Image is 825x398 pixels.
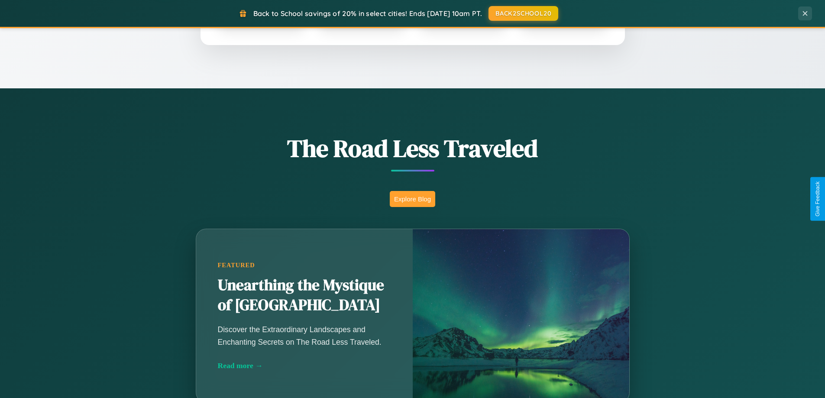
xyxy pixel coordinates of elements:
[253,9,482,18] span: Back to School savings of 20% in select cities! Ends [DATE] 10am PT.
[489,6,558,21] button: BACK2SCHOOL20
[218,275,391,315] h2: Unearthing the Mystique of [GEOGRAPHIC_DATA]
[218,361,391,370] div: Read more →
[218,262,391,269] div: Featured
[153,132,673,165] h1: The Road Less Traveled
[815,181,821,217] div: Give Feedback
[218,324,391,348] p: Discover the Extraordinary Landscapes and Enchanting Secrets on The Road Less Traveled.
[390,191,435,207] button: Explore Blog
